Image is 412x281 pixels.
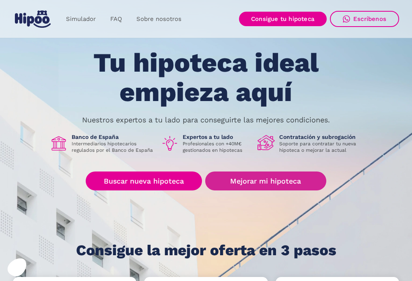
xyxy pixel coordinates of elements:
[205,171,326,190] a: Mejorar mi hipoteca
[279,133,362,140] h1: Contratación y subrogación
[82,117,330,123] p: Nuestros expertos a tu lado para conseguirte las mejores condiciones.
[13,7,52,31] a: home
[183,133,251,140] h1: Expertos a tu lado
[239,12,327,26] a: Consigue tu hipoteca
[86,171,202,190] a: Buscar nueva hipoteca
[183,140,251,153] p: Profesionales con +40M€ gestionados en hipotecas
[353,15,386,23] div: Escríbenos
[76,242,336,258] h1: Consigue la mejor oferta en 3 pasos
[54,48,358,107] h1: Tu hipoteca ideal empieza aquí
[72,140,154,153] p: Intermediarios hipotecarios regulados por el Banco de España
[330,11,399,27] a: Escríbenos
[279,140,362,153] p: Soporte para contratar tu nueva hipoteca o mejorar la actual
[129,11,189,27] a: Sobre nosotros
[103,11,129,27] a: FAQ
[72,133,154,140] h1: Banco de España
[59,11,103,27] a: Simulador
